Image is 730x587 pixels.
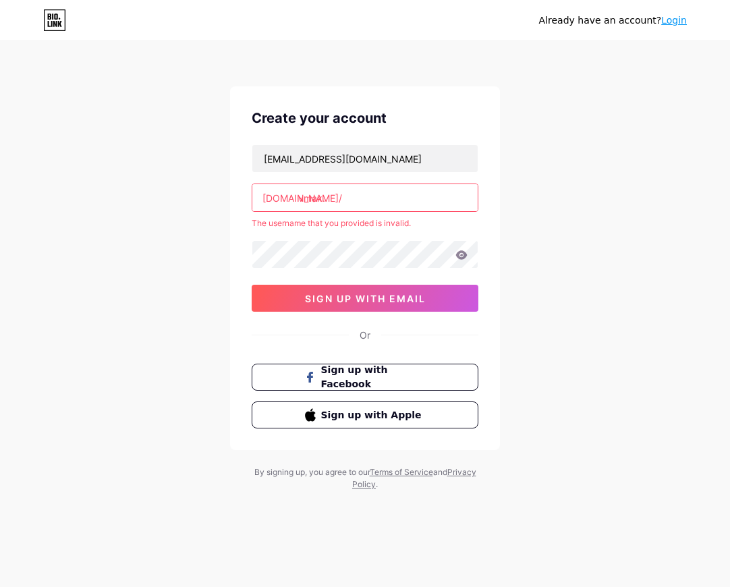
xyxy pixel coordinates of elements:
div: By signing up, you agree to our and . [250,466,480,491]
div: [DOMAIN_NAME]/ [262,191,342,205]
button: sign up with email [252,285,478,312]
div: The username that you provided is invalid. [252,217,478,229]
input: username [252,184,478,211]
button: Sign up with Apple [252,401,478,428]
div: Already have an account? [539,13,687,28]
div: Or [360,328,370,342]
input: Email [252,145,478,172]
a: Login [661,15,687,26]
span: Sign up with Facebook [321,363,426,391]
span: Sign up with Apple [321,408,426,422]
a: Terms of Service [370,467,433,477]
span: sign up with email [305,293,426,304]
div: Create your account [252,108,478,128]
button: Sign up with Facebook [252,364,478,391]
